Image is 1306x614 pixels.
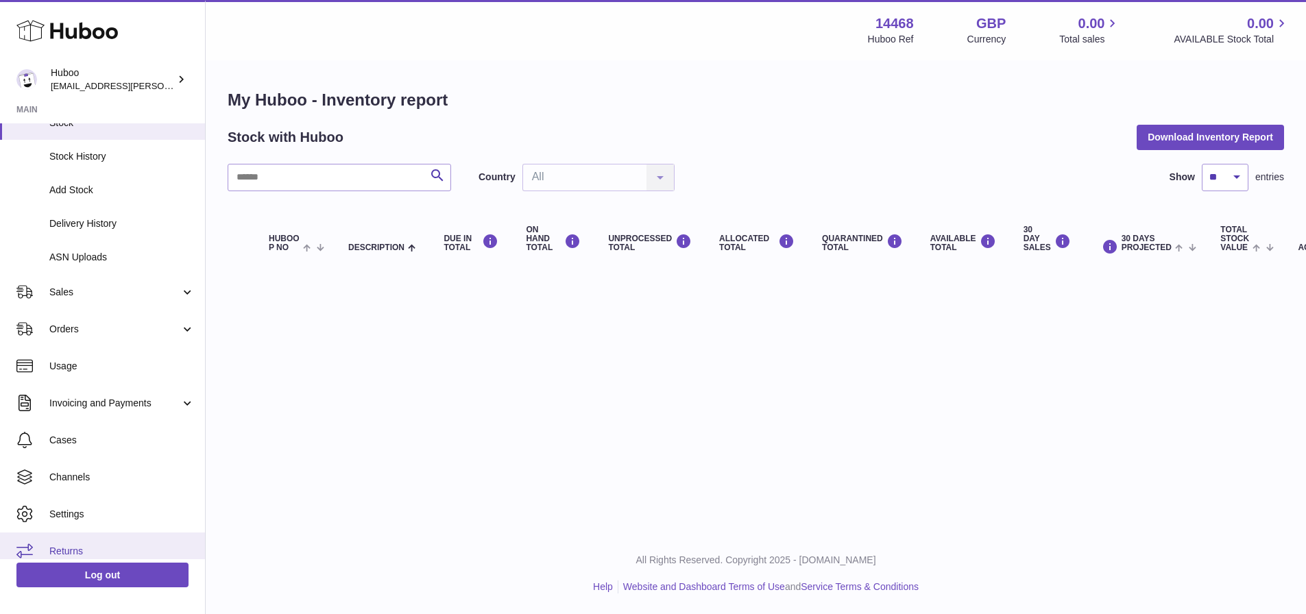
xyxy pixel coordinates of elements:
[1174,33,1290,46] span: AVAILABLE Stock Total
[49,323,180,336] span: Orders
[228,89,1284,111] h1: My Huboo - Inventory report
[1059,33,1120,46] span: Total sales
[1247,14,1274,33] span: 0.00
[49,545,195,558] span: Returns
[1078,14,1105,33] span: 0.00
[1220,225,1249,253] span: Total stock value
[49,251,195,264] span: ASN Uploads
[16,563,189,587] a: Log out
[49,434,195,447] span: Cases
[49,286,180,299] span: Sales
[976,14,1006,33] strong: GBP
[930,234,996,252] div: AVAILABLE Total
[1024,225,1071,253] div: 30 DAY SALES
[593,581,613,592] a: Help
[49,217,195,230] span: Delivery History
[269,234,300,252] span: Huboo P no
[822,234,903,252] div: QUARANTINED Total
[49,360,195,373] span: Usage
[801,581,919,592] a: Service Terms & Conditions
[228,128,343,147] h2: Stock with Huboo
[1174,14,1290,46] a: 0.00 AVAILABLE Stock Total
[875,14,914,33] strong: 14468
[16,69,37,90] img: amber.kelly@huboo.com
[49,150,195,163] span: Stock History
[49,471,195,484] span: Channels
[1255,171,1284,184] span: entries
[608,234,692,252] div: UNPROCESSED Total
[51,66,174,93] div: Huboo
[868,33,914,46] div: Huboo Ref
[51,80,275,91] span: [EMAIL_ADDRESS][PERSON_NAME][DOMAIN_NAME]
[719,234,795,252] div: ALLOCATED Total
[1059,14,1120,46] a: 0.00 Total sales
[348,243,404,252] span: Description
[526,225,581,253] div: ON HAND Total
[49,116,195,130] span: Stock
[967,33,1006,46] div: Currency
[217,554,1295,567] p: All Rights Reserved. Copyright 2025 - [DOMAIN_NAME]
[479,171,516,184] label: Country
[49,397,180,410] span: Invoicing and Payments
[618,580,919,593] li: and
[444,234,498,252] div: DUE IN TOTAL
[49,508,195,521] span: Settings
[1137,125,1284,149] button: Download Inventory Report
[1170,171,1195,184] label: Show
[623,581,785,592] a: Website and Dashboard Terms of Use
[1122,234,1172,252] span: 30 DAYS PROJECTED
[49,184,195,197] span: Add Stock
